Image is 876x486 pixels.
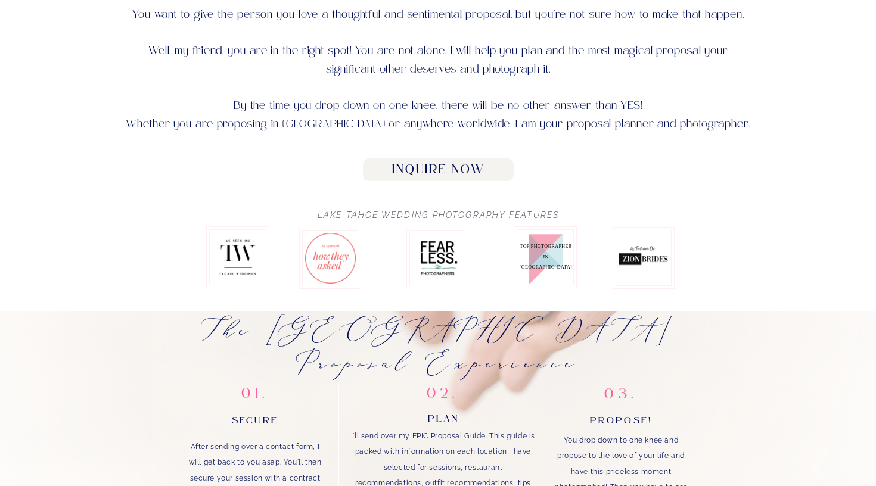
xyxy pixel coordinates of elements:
p: 02. [403,385,483,412]
p: 01. [215,385,296,412]
h2: Lake Tahoe Wedding Photography Features [294,210,582,225]
p: Top Photographer in [GEOGRAPHIC_DATA] [518,241,573,285]
p: 03. [581,385,661,412]
p: You want to give the person you love a thoughtful and sentimental proposal, but you're not sure h... [123,6,754,146]
p: Secure [184,412,327,423]
h2: The [GEOGRAPHIC_DATA] Proposal Experience [142,315,734,359]
a: Inquire Now [369,163,507,177]
p: Propose! [549,412,692,423]
p: Plan [372,410,515,425]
